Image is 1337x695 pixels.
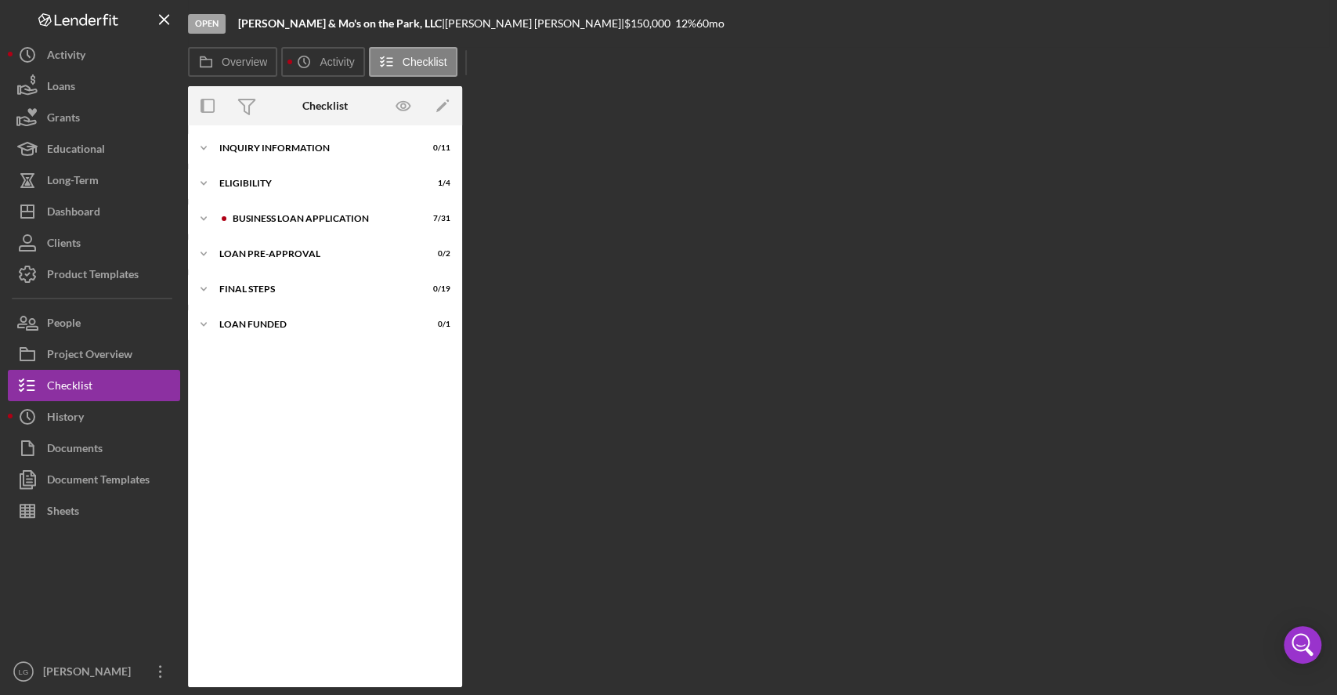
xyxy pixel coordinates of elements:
div: Open [188,14,226,34]
button: Educational [8,133,180,165]
div: 0 / 19 [422,284,450,294]
div: LOAN FUNDED [219,320,411,329]
div: Documents [47,433,103,468]
button: Overview [188,47,277,77]
div: 1 / 4 [422,179,450,188]
text: LG [19,668,29,676]
button: Dashboard [8,196,180,227]
button: Project Overview [8,338,180,370]
div: BUSINESS LOAN APPLICATION [233,214,411,223]
label: Overview [222,56,267,68]
button: Sheets [8,495,180,527]
div: [PERSON_NAME] [PERSON_NAME] | [445,17,624,30]
div: INQUIRY INFORMATION [219,143,411,153]
div: Project Overview [47,338,132,374]
div: Clients [47,227,81,262]
div: Checklist [302,100,348,112]
div: 12 % [675,17,696,30]
label: Checklist [403,56,447,68]
button: Checklist [8,370,180,401]
div: Sheets [47,495,79,530]
div: 60 mo [696,17,725,30]
button: Clients [8,227,180,259]
button: Loans [8,71,180,102]
div: 0 / 2 [422,249,450,259]
b: [PERSON_NAME] & Mo's on the Park, LLC [238,16,442,30]
div: ELIGIBILITY [219,179,411,188]
div: 7 / 31 [422,214,450,223]
div: 0 / 1 [422,320,450,329]
div: LOAN PRE-APPROVAL [219,249,411,259]
div: Educational [47,133,105,168]
button: History [8,401,180,433]
div: Grants [47,102,80,137]
div: FINAL STEPS [219,284,411,294]
div: Dashboard [47,196,100,231]
div: Product Templates [47,259,139,294]
div: Loans [47,71,75,106]
button: Documents [8,433,180,464]
button: Activity [8,39,180,71]
div: Activity [47,39,85,74]
button: People [8,307,180,338]
div: [PERSON_NAME] [39,656,141,691]
div: Open Intercom Messenger [1284,626,1321,664]
button: Checklist [369,47,457,77]
button: Grants [8,102,180,133]
button: LG[PERSON_NAME] [8,656,180,687]
div: 0 / 11 [422,143,450,153]
label: Activity [320,56,354,68]
div: Document Templates [47,464,150,499]
button: Activity [281,47,364,77]
button: Long-Term [8,165,180,196]
div: People [47,307,81,342]
button: Document Templates [8,464,180,495]
div: Checklist [47,370,92,405]
button: Product Templates [8,259,180,290]
span: $150,000 [624,16,670,30]
div: | [238,17,445,30]
div: Long-Term [47,165,99,200]
div: History [47,401,84,436]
